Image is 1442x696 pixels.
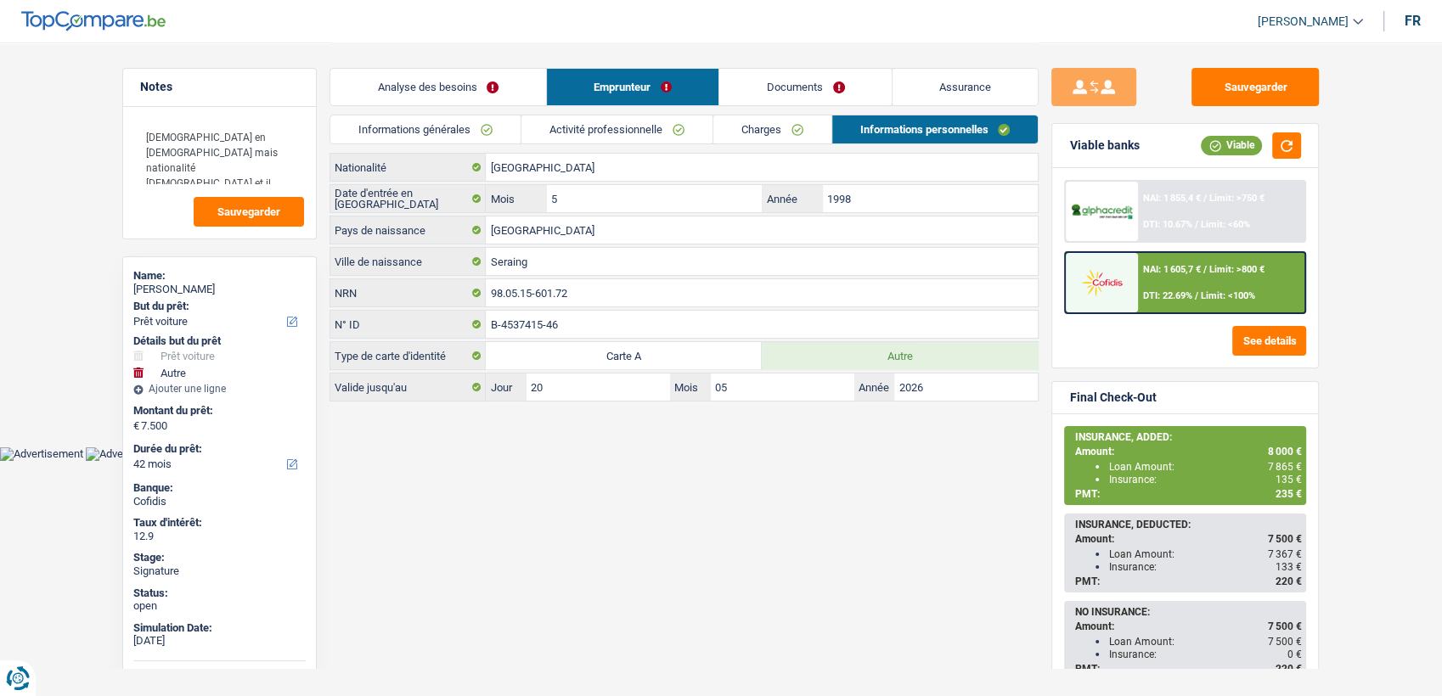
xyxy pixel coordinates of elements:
div: Insurance: [1108,474,1301,486]
a: Activité professionnelle [521,115,713,143]
span: DTI: 22.69% [1143,290,1192,301]
div: INSURANCE, DEDUCTED: [1074,519,1301,530]
div: Loan Amount: [1108,636,1301,648]
a: Informations personnelles [832,115,1039,143]
span: / [1195,290,1198,301]
label: Valide jusqu'au [330,373,486,401]
a: Informations générales [330,115,521,143]
div: Signature [133,564,306,578]
img: TopCompare Logo [21,11,166,31]
div: Loan Amount: [1108,548,1301,560]
span: / [1203,264,1207,275]
span: 7 500 € [1267,636,1301,648]
label: Jour [486,373,527,401]
span: 7 500 € [1267,620,1301,632]
div: [PERSON_NAME] [133,283,306,296]
div: Cofidis [133,495,306,508]
label: Montant du prêt: [133,404,302,418]
h5: Notes [140,80,299,94]
div: Viable [1201,136,1262,154]
div: PMT: [1074,575,1301,587]
div: PMT: [1074,488,1301,500]
label: Année [762,185,822,212]
span: € [133,419,139,433]
span: / [1195,219,1198,230]
div: Stage: [133,551,306,564]
input: MM [547,185,762,212]
label: N° ID [330,311,486,338]
div: AlphaCredit: [133,669,306,682]
img: AlphaCredit [1070,202,1133,222]
span: Limit: <60% [1201,219,1250,230]
span: Limit: >750 € [1209,193,1265,204]
span: 7 367 € [1267,548,1301,560]
input: AAAA [894,373,1038,401]
div: Détails but du prêt [133,334,306,348]
span: 7 500 € [1267,533,1301,545]
span: 220 € [1275,663,1301,675]
span: [PERSON_NAME] [1258,14,1349,29]
input: MM [711,373,854,401]
label: Autre [762,342,1038,369]
div: 12.9 [133,530,306,543]
div: Insurance: [1108,561,1301,573]
input: AAAA [823,185,1038,212]
span: NAI: 1 605,7 € [1143,264,1201,275]
label: Année [854,373,895,401]
label: Mois [486,185,546,212]
label: Durée du prêt: [133,442,302,456]
a: Assurance [893,69,1039,105]
input: Belgique [486,216,1038,244]
div: Amount: [1074,533,1301,545]
label: Ville de naissance [330,248,486,275]
label: NRN [330,279,486,306]
div: Viable banks [1069,138,1139,153]
span: NAI: 1 855,4 € [1143,193,1201,204]
a: [PERSON_NAME] [1244,8,1363,36]
button: See details [1232,326,1306,356]
div: Simulation Date: [133,621,306,635]
input: Belgique [486,154,1038,181]
label: Date d'entrée en [GEOGRAPHIC_DATA] [330,185,486,212]
input: 12.12.12-123.12 [486,279,1038,306]
label: Nationalité [330,154,486,181]
img: Advertisement [86,447,169,461]
span: 133 € [1275,561,1301,573]
span: DTI: 10.67% [1143,219,1192,230]
input: JJ [527,373,670,401]
button: Sauvegarder [194,197,304,227]
div: Amount: [1074,620,1301,632]
label: Mois [670,373,711,401]
label: Type de carte d'identité [330,342,486,369]
div: fr [1405,13,1421,29]
div: Ajouter une ligne [133,383,306,395]
span: 8 000 € [1267,446,1301,457]
img: Cofidis [1070,267,1133,298]
span: 220 € [1275,575,1301,587]
span: / [1203,193,1207,204]
label: But du prêt: [133,300,302,313]
span: Limit: >800 € [1209,264,1265,275]
div: Final Check-Out [1069,390,1156,405]
span: 0 € [1287,648,1301,660]
div: Status: [133,587,306,600]
input: B-1234567-89 [486,311,1038,338]
span: 235 € [1275,488,1301,500]
span: 7 865 € [1267,461,1301,473]
span: Limit: <100% [1201,290,1255,301]
div: Loan Amount: [1108,461,1301,473]
div: Taux d'intérêt: [133,516,306,530]
label: Pays de naissance [330,216,486,244]
label: Carte A [486,342,762,369]
div: [DATE] [133,634,306,648]
button: Sauvegarder [1191,68,1319,106]
a: Emprunteur [547,69,719,105]
div: Name: [133,269,306,283]
div: INSURANCE, ADDED: [1074,431,1301,443]
div: Insurance: [1108,648,1301,660]
a: Analyse des besoins [330,69,546,105]
div: open [133,599,306,613]
div: Amount: [1074,446,1301,457]
div: NO INSURANCE: [1074,606,1301,618]
a: Documents [719,69,892,105]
